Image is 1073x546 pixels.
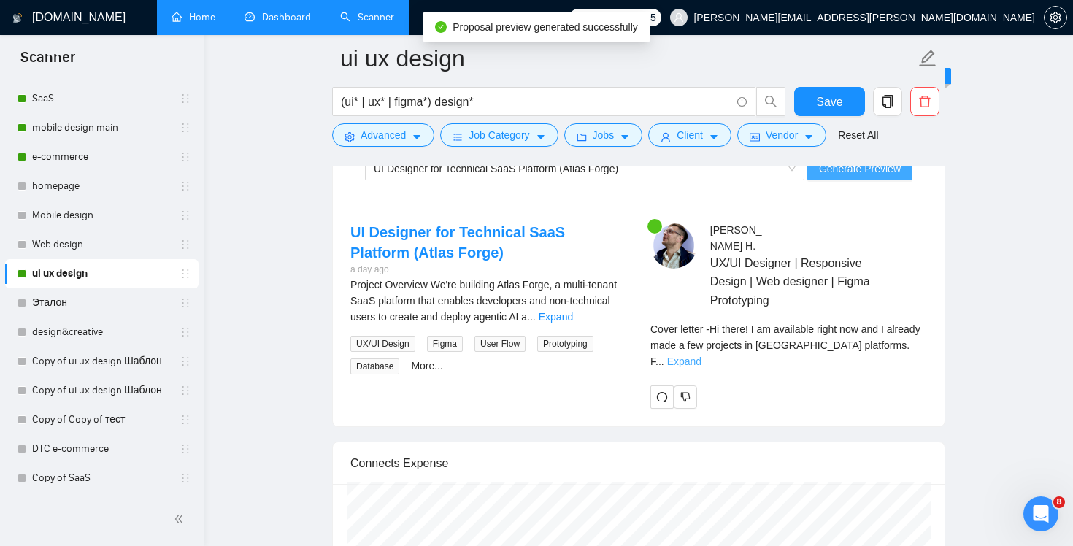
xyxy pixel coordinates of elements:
[750,131,760,142] span: idcard
[527,311,536,323] span: ...
[32,84,171,113] a: SaaS
[651,391,673,403] span: redo
[32,113,171,142] a: mobile design main
[350,263,627,277] div: a day ago
[1044,6,1067,29] button: setting
[350,336,415,352] span: UX/UI Design
[539,311,573,323] a: Expand
[593,9,637,26] span: Connects:
[435,21,447,33] span: check-circle
[677,127,703,143] span: Client
[648,123,731,147] button: userClientcaret-down
[816,93,842,111] span: Save
[180,180,191,192] span: holder
[766,127,798,143] span: Vendor
[650,323,920,367] span: Cover letter - Hi there! I am available right now and I already made a few projects in [GEOGRAPHI...
[838,127,878,143] a: Reset All
[655,355,664,367] span: ...
[577,131,587,142] span: folder
[350,279,617,323] span: Project Overview We're building Atlas Forge, a multi-tenant SaaS platform that enables developers...
[32,172,171,201] a: homepage
[680,391,691,403] span: dislike
[32,347,171,376] a: Copy of ui ux design Шаблон
[427,336,463,352] span: Figma
[340,40,915,77] input: Scanner name...
[453,21,638,33] span: Proposal preview generated successfully
[756,87,785,116] button: search
[757,95,785,108] span: search
[180,209,191,221] span: holder
[350,277,627,325] div: Project Overview We're building Atlas Forge, a multi-tenant SaaS platform that enables developers...
[172,11,215,23] a: homeHome
[32,288,171,318] a: Эталон
[32,230,171,259] a: Web design
[180,385,191,396] span: holder
[180,93,191,104] span: holder
[32,318,171,347] a: design&creative
[737,123,826,147] button: idcardVendorcaret-down
[1023,496,1058,531] iframe: Intercom live chat
[794,87,865,116] button: Save
[180,151,191,163] span: holder
[918,49,937,68] span: edit
[32,201,171,230] a: Mobile design
[341,93,731,111] input: Search Freelance Jobs...
[350,224,565,261] a: UI Designer for Technical SaaS Platform (Atlas Forge)
[564,123,643,147] button: folderJobscaret-down
[674,385,697,409] button: dislike
[32,464,171,493] a: Copy of SaaS
[180,414,191,426] span: holder
[180,355,191,367] span: holder
[12,7,23,30] img: logo
[180,239,191,250] span: holder
[537,336,593,352] span: Prototyping
[1045,12,1066,23] span: setting
[32,142,171,172] a: e-commerce
[440,123,558,147] button: barsJob Categorycaret-down
[32,405,171,434] a: Copy of Copy of тест
[474,336,526,352] span: User Flow
[32,259,171,288] a: ui ux design
[32,376,171,405] a: Copy of ui ux design Шаблон
[819,161,901,177] span: Generate Preview
[639,9,655,26] span: 165
[536,131,546,142] span: caret-down
[874,95,901,108] span: copy
[32,434,171,464] a: DTC e-commerce
[9,47,87,77] span: Scanner
[873,87,902,116] button: copy
[667,355,701,367] a: Expand
[1053,496,1065,508] span: 8
[411,360,443,372] a: More...
[469,127,529,143] span: Job Category
[737,97,747,107] span: info-circle
[340,11,394,23] a: searchScanner
[709,131,719,142] span: caret-down
[593,127,615,143] span: Jobs
[710,224,762,252] span: [PERSON_NAME] H .
[361,127,406,143] span: Advanced
[174,512,188,526] span: double-left
[650,385,674,409] button: redo
[453,131,463,142] span: bars
[661,131,671,142] span: user
[245,11,311,23] a: dashboardDashboard
[674,12,684,23] span: user
[180,472,191,484] span: holder
[180,297,191,309] span: holder
[332,123,434,147] button: settingAdvancedcaret-down
[807,157,912,180] button: Generate Preview
[345,131,355,142] span: setting
[180,326,191,338] span: holder
[180,443,191,455] span: holder
[804,131,814,142] span: caret-down
[412,131,422,142] span: caret-down
[180,122,191,134] span: holder
[910,87,939,116] button: delete
[620,131,630,142] span: caret-down
[650,321,927,369] div: Remember that the client will see only the first two lines of your cover letter.
[911,95,939,108] span: delete
[180,268,191,280] span: holder
[710,254,884,309] span: UX/UI Designer | Responsive Design | Web designer | Figma Prototyping
[650,222,697,269] img: c1OJkIx-IadjRms18ePMftOofhKLVhqZZQLjKjBy8mNgn5WQQo-UtPhwQ197ONuZaa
